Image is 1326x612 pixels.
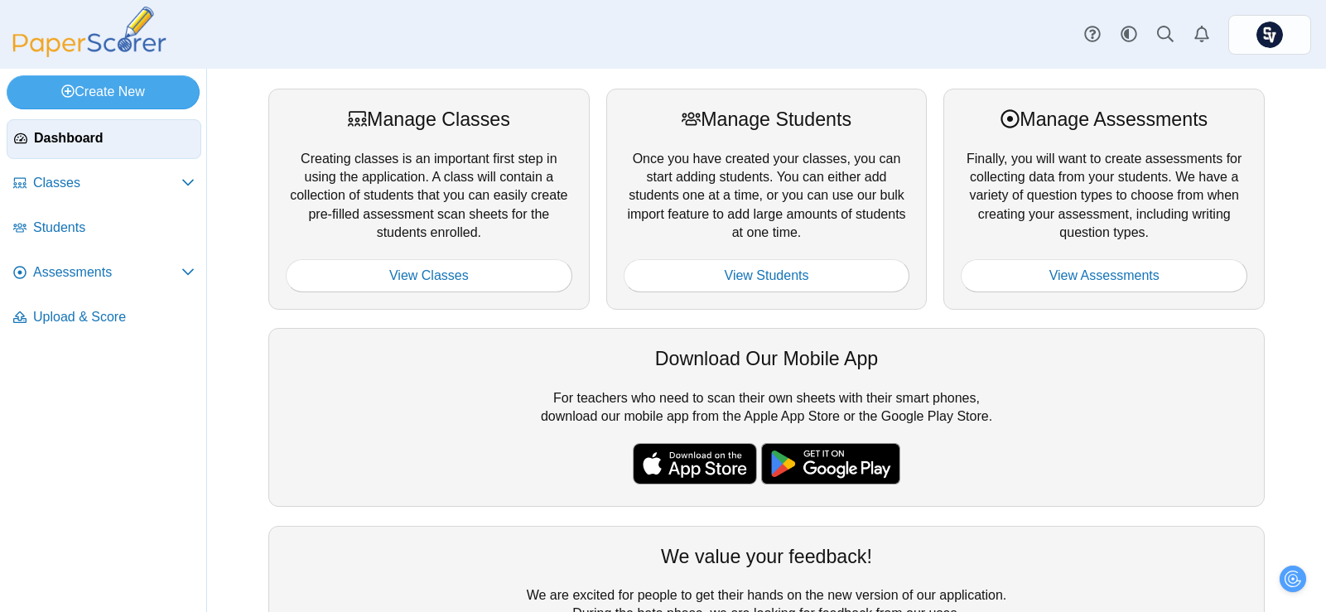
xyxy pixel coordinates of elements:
[286,543,1247,570] div: We value your feedback!
[1228,15,1311,55] a: ps.PvyhDibHWFIxMkTk
[633,443,757,484] img: apple-store-badge.svg
[286,106,572,133] div: Manage Classes
[33,174,181,192] span: Classes
[624,259,910,292] a: View Students
[761,443,900,484] img: google-play-badge.png
[33,219,195,237] span: Students
[7,298,201,338] a: Upload & Score
[1256,22,1283,48] span: Chris Paolelli
[943,89,1265,310] div: Finally, you will want to create assessments for collecting data from your students. We have a va...
[1184,17,1220,53] a: Alerts
[7,209,201,248] a: Students
[7,75,200,108] a: Create New
[1256,22,1283,48] img: ps.PvyhDibHWFIxMkTk
[286,345,1247,372] div: Download Our Mobile App
[34,129,194,147] span: Dashboard
[7,253,201,293] a: Assessments
[7,46,172,60] a: PaperScorer
[606,89,928,310] div: Once you have created your classes, you can start adding students. You can either add students on...
[961,106,1247,133] div: Manage Assessments
[7,119,201,159] a: Dashboard
[7,164,201,204] a: Classes
[33,263,181,282] span: Assessments
[33,308,195,326] span: Upload & Score
[7,7,172,57] img: PaperScorer
[286,259,572,292] a: View Classes
[961,259,1247,292] a: View Assessments
[268,89,590,310] div: Creating classes is an important first step in using the application. A class will contain a coll...
[624,106,910,133] div: Manage Students
[268,328,1265,507] div: For teachers who need to scan their own sheets with their smart phones, download our mobile app f...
